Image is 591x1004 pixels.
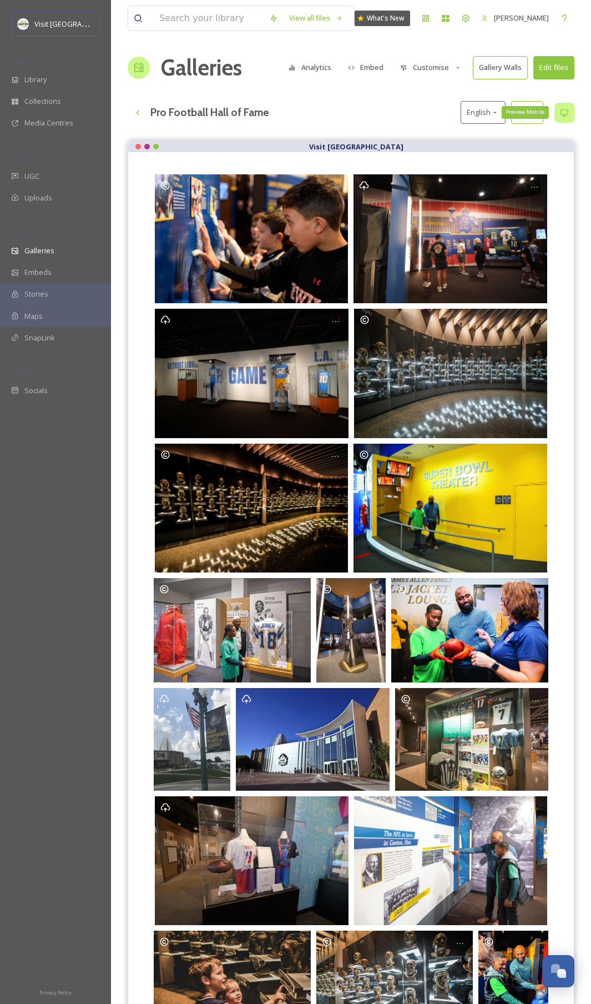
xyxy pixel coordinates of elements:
span: SnapLink [24,333,55,343]
a: Opens media popup. Media description: P1011129edited STATUE.jpg. [314,575,389,685]
span: Maps [24,311,43,322]
button: Reset [511,101,543,124]
button: Customise [395,57,467,78]
span: Library [24,74,47,85]
span: [PERSON_NAME] [494,13,549,23]
a: Opens media popup. Media description: P1011118edited HALL OF FAME BUSTS - 0725.jpg. [351,306,550,440]
button: Embed [342,57,390,78]
a: Privacy Policy [39,985,72,998]
button: Analytics [283,57,337,78]
a: Opens media popup. Media description: P1011109edited WOMEN IN SPORTS.jpg. [392,685,552,793]
span: Privacy Policy [39,989,72,996]
span: Embeds [24,267,52,278]
a: Opens media popup. Media description: P1011148.JPG. [152,306,351,440]
a: Opens media popup. Media description: JAS_9553.jpg. [152,172,351,306]
span: Galleries [24,245,54,256]
a: [PERSON_NAME] [476,7,554,29]
span: Media Centres [24,118,73,128]
strong: Visit [GEOGRAPHIC_DATA] [309,142,403,152]
span: Collections [24,96,61,107]
a: Opens media popup. Media description: P1011084.JPG. [152,794,351,928]
button: Open Chat [542,955,574,987]
a: What's New [355,11,410,26]
img: download.jpeg [18,18,29,29]
button: Gallery Walls [473,56,528,79]
a: Analytics [283,57,342,78]
a: Opens media popup. Media description: Pro Football Hall of Fame _ Busts (1).jpg. [152,441,351,575]
button: Edit files [533,56,574,79]
a: Opens media popup. Media description: P1011124.JPG. [351,172,549,306]
a: Opens media popup. Media description: Pro Football HOF Guided Tour.jpg. [388,575,551,685]
a: View all files [284,7,348,29]
a: Galleries [161,51,242,84]
a: Opens media popup. Media description: Pro Football HOF Super Bowl Theatre.jpg. [351,441,549,575]
span: MEDIA [11,57,31,66]
a: Opens media popup. Media description: Most Inspiring Place on Earth Banner Pro Football Hall of F... [151,685,233,793]
span: Socials [24,385,48,396]
h3: Pro Football Hall of Fame [150,104,269,121]
div: Preview Mobile [502,106,549,118]
span: English [467,107,491,118]
a: Opens media popup. Media description: Pro Football HOF Black College Football HOF - rgb.jpg. [151,575,314,685]
a: Opens media popup. Media description: Copy of Stark County Photo HOF Exterior.jpg. [233,685,392,793]
input: Search your library [154,6,264,31]
span: UGC [24,171,39,182]
span: SOCIALS [11,368,33,376]
span: Uploads [24,193,52,203]
span: COLLECT [11,154,35,162]
span: Stories [24,289,48,299]
a: Opens media popup. Media description: Pro Football HOF History of Football - rgb.jpg. [351,794,550,928]
span: Visit [GEOGRAPHIC_DATA] [34,18,120,29]
span: WIDGETS [11,228,37,237]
